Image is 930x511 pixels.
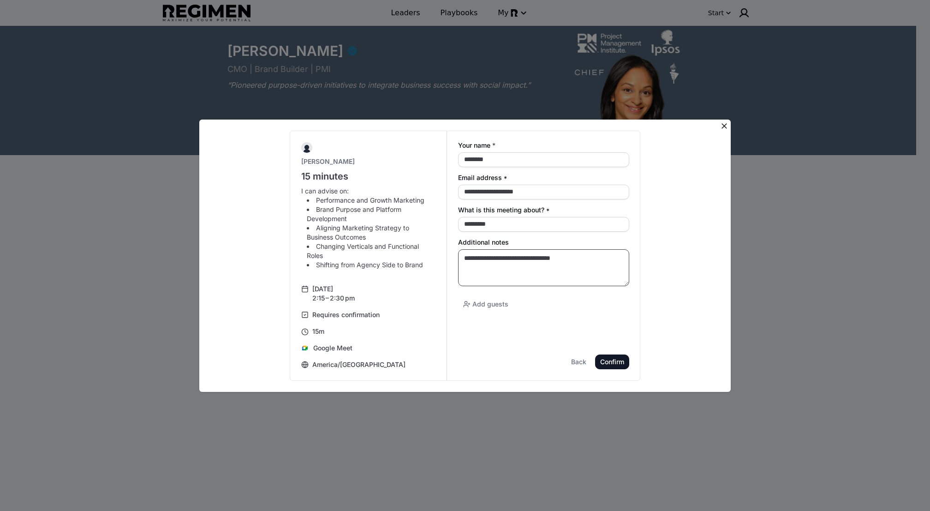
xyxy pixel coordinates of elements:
li: Changing Verticals and Functional Roles [307,242,429,260]
div: 15m [312,327,324,336]
li: Shifting from Agency Side to Brand Side [307,260,429,279]
span: Additional notes [458,239,509,246]
li: Performance and Growth Marketing [307,196,429,205]
p: I can advise on: [301,186,429,196]
p: [PERSON_NAME] [301,157,436,166]
span: What is this meeting about? [458,207,544,213]
label: Your name [458,142,629,149]
li: Brand Purpose and Platform Development [307,205,429,223]
div: Requires confirmation [312,310,380,319]
img: Google Meet icon [301,344,309,352]
div: [DATE] 2:15 – 2:30 pm [312,284,355,303]
span: Email address [458,174,502,181]
h1: 15 minutes [301,170,436,183]
div: America/[GEOGRAPHIC_DATA] [312,360,405,369]
img: Menaka Gopinath [301,142,312,153]
li: Aligning Marketing Strategy to Business Outcomes [307,223,429,242]
p: Google Meet [313,343,352,353]
span: Add guests [472,301,508,307]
